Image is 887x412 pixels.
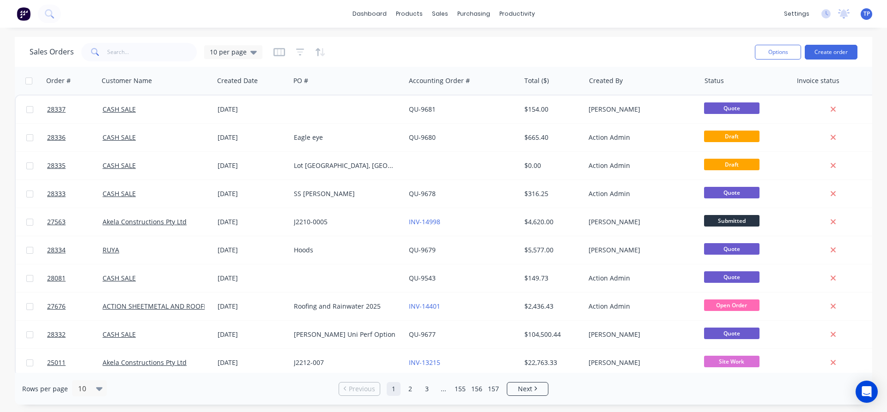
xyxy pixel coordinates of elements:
div: $665.40 [524,133,578,142]
div: SS [PERSON_NAME] [294,189,396,198]
a: Next page [507,384,548,394]
div: Action Admin [589,189,691,198]
div: [DATE] [218,161,286,170]
span: 10 per page [210,47,247,57]
div: $149.73 [524,274,578,283]
a: 28333 [47,180,103,208]
img: Factory [17,7,30,21]
div: Created Date [217,76,258,85]
span: Submitted [704,215,759,227]
div: [PERSON_NAME] Uni Perf Option [294,330,396,339]
a: Page 155 [453,382,467,396]
div: [DATE] [218,245,286,255]
button: Options [755,45,801,60]
div: Total ($) [524,76,549,85]
a: 28334 [47,236,103,264]
div: [PERSON_NAME] [589,217,691,227]
span: 27676 [47,302,66,311]
div: purchasing [453,7,495,21]
a: INV-13215 [409,358,440,367]
div: Open Intercom Messenger [856,381,878,403]
a: 27676 [47,293,103,320]
div: Roofing and Rainwater 2025 [294,302,396,311]
span: Next [518,384,532,394]
div: $154.00 [524,105,578,114]
span: Quote [704,328,759,339]
a: 28337 [47,96,103,123]
div: [PERSON_NAME] [589,245,691,255]
a: QU-9543 [409,274,436,282]
div: [DATE] [218,105,286,114]
a: ACTION SHEETMETAL AND ROOFING [103,302,215,310]
ul: Pagination [335,382,552,396]
div: productivity [495,7,540,21]
button: Create order [805,45,857,60]
span: Quote [704,187,759,198]
div: [PERSON_NAME] [589,358,691,367]
span: 28334 [47,245,66,255]
a: 28336 [47,124,103,151]
a: INV-14998 [409,217,440,226]
a: CASH SALE [103,105,136,113]
input: Search... [107,43,197,61]
span: 28333 [47,189,66,198]
div: [DATE] [218,133,286,142]
div: [DATE] [218,217,286,227]
a: QU-9677 [409,330,436,339]
span: TP [863,10,870,18]
div: Action Admin [589,161,691,170]
div: Customer Name [102,76,152,85]
div: Lot [GEOGRAPHIC_DATA], [GEOGRAPHIC_DATA] [294,161,396,170]
span: Previous [349,384,375,394]
span: 28336 [47,133,66,142]
div: PO # [293,76,308,85]
div: $4,620.00 [524,217,578,227]
a: dashboard [348,7,391,21]
div: Status [705,76,724,85]
div: [PERSON_NAME] [589,105,691,114]
div: sales [427,7,453,21]
div: [DATE] [218,302,286,311]
span: Draft [704,131,759,142]
div: products [391,7,427,21]
a: CASH SALE [103,189,136,198]
span: 28332 [47,330,66,339]
div: $22,763.33 [524,358,578,367]
a: CASH SALE [103,133,136,142]
a: Akela Constructions Pty Ltd [103,358,187,367]
span: Site Work [704,356,759,367]
a: QU-9679 [409,245,436,254]
a: 28335 [47,152,103,179]
a: Page 156 [470,382,484,396]
div: Action Admin [589,274,691,283]
a: INV-14401 [409,302,440,310]
a: 28081 [47,264,103,292]
div: Accounting Order # [409,76,470,85]
div: J2210-0005 [294,217,396,227]
a: Page 1 is your current page [387,382,401,396]
a: Page 157 [486,382,500,396]
a: CASH SALE [103,161,136,170]
a: Previous page [339,384,380,394]
div: $5,577.00 [524,245,578,255]
a: RUYA [103,245,119,254]
a: CASH SALE [103,330,136,339]
a: QU-9680 [409,133,436,142]
a: Page 2 [403,382,417,396]
span: Quote [704,243,759,255]
div: [DATE] [218,358,286,367]
a: Jump forward [437,382,450,396]
div: $2,436.43 [524,302,578,311]
div: $104,500.44 [524,330,578,339]
a: 27563 [47,208,103,236]
span: 28335 [47,161,66,170]
div: Order # [46,76,71,85]
a: CASH SALE [103,274,136,282]
div: Hoods [294,245,396,255]
h1: Sales Orders [30,48,74,56]
a: Akela Constructions Pty Ltd [103,217,187,226]
span: Rows per page [22,384,68,394]
div: [PERSON_NAME] [589,330,691,339]
div: [DATE] [218,189,286,198]
div: Action Admin [589,302,691,311]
